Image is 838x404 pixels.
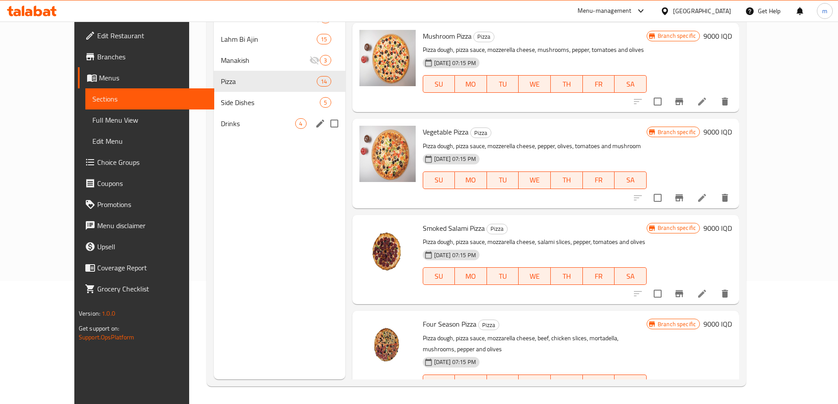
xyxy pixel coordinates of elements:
span: MO [458,78,483,91]
span: 14 [317,77,330,86]
p: Pizza dough, pizza sauce, mozzarella cheese, salami slices, pepper, tomatoes and olives [423,237,647,247]
span: Coupons [97,178,207,189]
button: FR [583,267,615,285]
span: Drinks [221,118,295,129]
span: Pizza [474,32,494,42]
span: SA [618,78,643,91]
span: TH [554,174,579,186]
span: Menu disclaimer [97,220,207,231]
span: Lahm Bi Ajin [221,34,317,44]
button: Branch-specific-item [669,187,690,208]
span: SU [427,78,452,91]
div: Pizza14 [214,71,345,92]
span: Select to update [648,284,667,303]
button: WE [519,75,551,93]
nav: Menu sections [214,4,345,138]
span: SU [427,377,452,389]
a: Promotions [78,194,214,215]
span: [DATE] 07:15 PM [431,251,479,259]
span: Pizza [471,128,491,138]
a: Upsell [78,236,214,257]
div: items [320,55,331,66]
a: Coverage Report [78,257,214,278]
button: TU [487,171,519,189]
span: WE [522,270,547,283]
img: Four Season Pizza [359,318,416,374]
span: m [822,6,827,16]
a: Grocery Checklist [78,278,214,299]
span: FR [586,78,611,91]
span: Select to update [648,189,667,207]
span: Full Menu View [92,115,207,125]
span: Promotions [97,199,207,210]
span: Edit Menu [92,136,207,146]
span: Four Season Pizza [423,317,476,331]
h6: 9000 IQD [703,318,732,330]
div: items [320,97,331,108]
button: FR [583,75,615,93]
button: TU [487,375,519,392]
span: TU [490,174,516,186]
button: TH [551,171,583,189]
button: TH [551,75,583,93]
button: SU [423,75,455,93]
button: SA [615,75,647,93]
button: delete [714,283,736,304]
button: delete [714,187,736,208]
div: Drinks4edit [214,113,345,134]
span: WE [522,174,547,186]
button: MO [455,375,487,392]
span: 15 [317,35,330,44]
h6: 9000 IQD [703,222,732,234]
span: MO [458,270,483,283]
button: TU [487,267,519,285]
button: MO [455,75,487,93]
span: 4 [296,120,306,128]
p: Pizza dough, pizza sauce, mozzerella cheese, mushrooms, pepper, tomatoes and olives [423,44,647,55]
p: Pizza dough, pizza sauce, mozzarella cheese, beef, chicken slices, mortadella, mushrooms, pepper ... [423,333,647,355]
span: TH [554,270,579,283]
span: TU [490,78,516,91]
button: SU [423,267,455,285]
span: SU [427,270,452,283]
div: [GEOGRAPHIC_DATA] [673,6,731,16]
a: Edit Restaurant [78,25,214,46]
span: SA [618,174,643,186]
span: Branch specific [654,32,699,40]
span: SU [427,174,452,186]
div: items [317,34,331,44]
span: Mushroom Pizza [423,29,472,43]
a: Full Menu View [85,109,214,131]
a: Menu disclaimer [78,215,214,236]
span: MO [458,377,483,389]
a: Support.OpsPlatform [79,331,135,343]
a: Menus [78,67,214,88]
a: Branches [78,46,214,67]
img: Mushroom Pizza [359,30,416,86]
span: Select to update [648,92,667,111]
div: Menu-management [578,6,632,16]
span: Pizza [479,320,499,330]
div: items [295,118,306,129]
h6: 9000 IQD [703,30,732,42]
span: 3 [320,56,330,65]
button: SA [615,267,647,285]
a: Edit Menu [85,131,214,152]
div: Lahm Bi Ajin15 [214,29,345,50]
button: SA [615,171,647,189]
a: Edit menu item [697,96,707,107]
h6: 9000 IQD [703,126,732,138]
button: Branch-specific-item [669,283,690,304]
span: FR [586,270,611,283]
button: MO [455,267,487,285]
button: TU [487,75,519,93]
button: SU [423,171,455,189]
span: Edit Restaurant [97,30,207,41]
span: Branch specific [654,128,699,136]
img: Vegetable Pizza [359,126,416,182]
button: delete [714,91,736,112]
span: [DATE] 07:15 PM [431,358,479,366]
div: Pizza [478,320,499,330]
img: Smoked Salami Pizza [359,222,416,278]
